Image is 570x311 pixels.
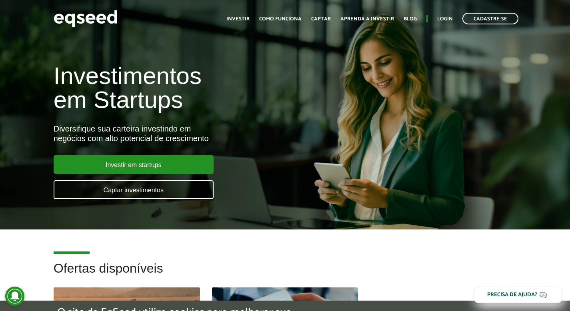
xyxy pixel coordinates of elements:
[404,16,417,22] a: Blog
[54,155,214,174] a: Investir em startups
[54,261,517,287] h2: Ofertas disponíveis
[259,16,302,22] a: Como funciona
[54,180,214,199] a: Captar investimentos
[226,16,250,22] a: Investir
[437,16,453,22] a: Login
[54,124,327,143] div: Diversifique sua carteira investindo em negócios com alto potencial de crescimento
[311,16,331,22] a: Captar
[340,16,394,22] a: Aprenda a investir
[54,64,327,112] h1: Investimentos em Startups
[54,8,118,29] img: EqSeed
[462,13,518,24] a: Cadastre-se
